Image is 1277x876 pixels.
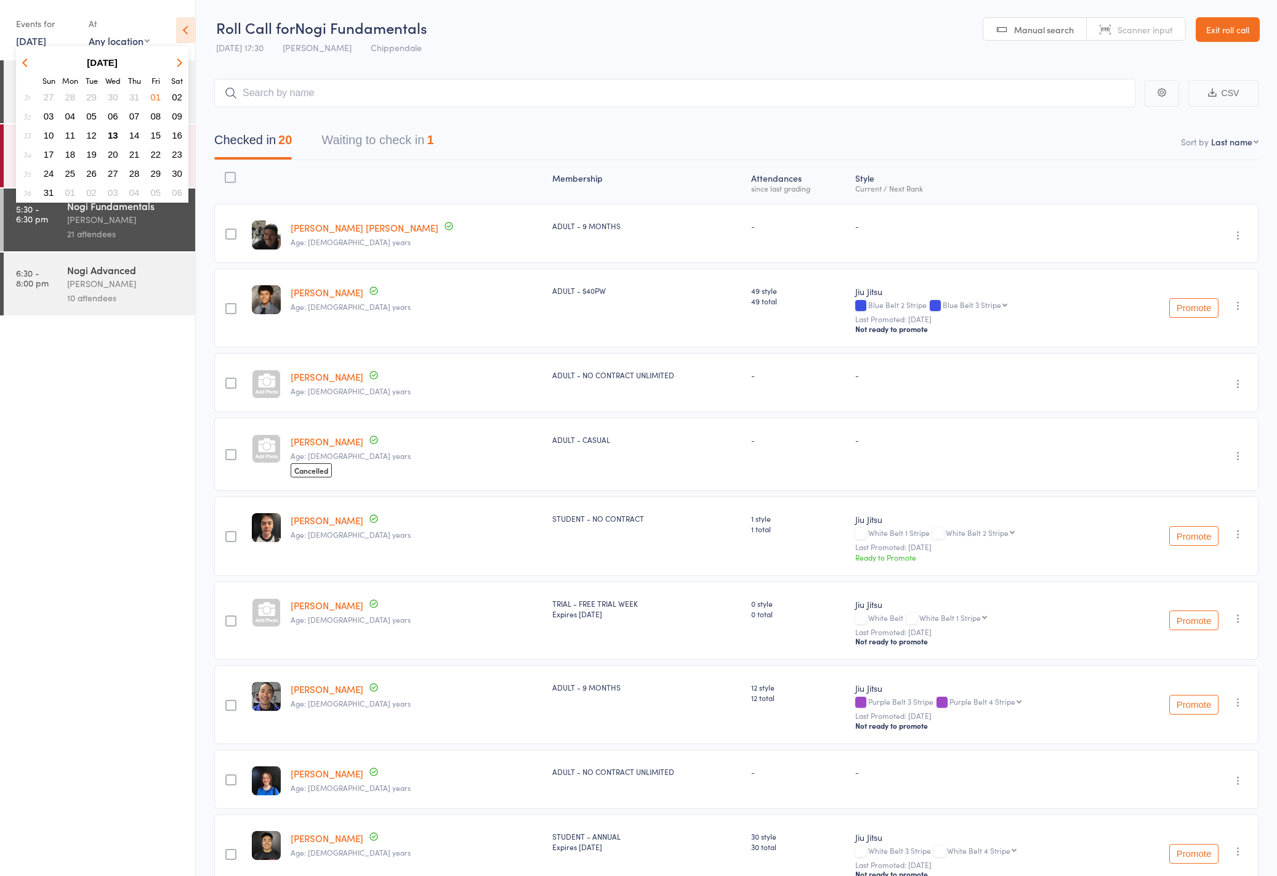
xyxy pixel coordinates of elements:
span: 05 [86,111,97,121]
small: Sunday [42,75,55,86]
div: - [751,434,845,445]
span: 17 [44,149,54,160]
span: 31 [44,187,54,198]
div: - [751,766,845,777]
button: 30 [103,89,123,105]
span: Age: [DEMOGRAPHIC_DATA] years [291,237,411,247]
small: Last Promoted: [DATE] [855,712,1111,720]
button: 08 [147,108,166,124]
span: 31 [129,92,140,102]
small: Last Promoted: [DATE] [855,543,1111,551]
span: Nogi Fundamentals [295,17,427,38]
div: ADULT - NO CONTRACT UNLIMITED [552,370,741,380]
span: 25 [65,168,76,179]
div: Style [850,166,1116,198]
span: 12 [86,130,97,140]
span: Age: [DEMOGRAPHIC_DATA] years [291,782,411,793]
div: ADULT - $40PW [552,285,741,296]
span: 16 [172,130,182,140]
span: 29 [86,92,97,102]
button: Promote [1169,526,1219,546]
span: 03 [108,187,118,198]
span: 30 [108,92,118,102]
button: 23 [167,146,187,163]
button: Checked in20 [214,127,292,160]
a: 12:00 -1:00 pmFundamentals[PERSON_NAME]9 attendees [4,124,195,187]
span: 15 [151,130,161,140]
button: 15 [147,127,166,144]
a: [PERSON_NAME] [291,370,363,383]
a: 6:30 -8:00 pmNogi Advanced[PERSON_NAME]10 attendees [4,253,195,315]
button: CSV [1188,80,1259,107]
button: 28 [61,89,80,105]
button: 31 [39,184,58,201]
div: Jiu Jitsu [855,598,1111,610]
span: [DATE] 17:30 [216,41,264,54]
button: 30 [167,165,187,182]
button: 21 [125,146,144,163]
button: 04 [125,184,144,201]
div: Last name [1211,136,1252,148]
button: 27 [103,165,123,182]
div: Nogi Fundamentals [67,199,185,213]
small: Saturday [171,75,183,86]
button: 09 [167,108,187,124]
div: White Belt 2 Stripe [946,529,1009,537]
span: Age: [DEMOGRAPHIC_DATA] years [291,450,411,461]
span: Roll Call for [216,17,295,38]
img: image1746693941.png [252,766,281,795]
div: since last grading [751,184,845,192]
input: Search by name [214,79,1135,107]
button: 02 [82,184,101,201]
div: Nogi Advanced [67,263,185,277]
span: Scanner input [1118,23,1173,36]
button: 14 [125,127,144,144]
div: Not ready to promote [855,324,1111,334]
a: [PERSON_NAME] [PERSON_NAME] [291,221,438,234]
div: Jiu Jitsu [855,682,1111,694]
label: Sort by [1181,136,1209,148]
span: Age: [DEMOGRAPHIC_DATA] years [291,847,411,858]
div: At [89,14,150,34]
span: 49 style [751,285,845,296]
span: 03 [44,111,54,121]
span: 23 [172,149,182,160]
button: 17 [39,146,58,163]
button: 22 [147,146,166,163]
button: 04 [61,108,80,124]
span: 12 total [751,692,845,703]
div: Any location [89,34,150,47]
button: Promote [1169,298,1219,318]
span: 14 [129,130,140,140]
div: Jiu Jitsu [855,831,1111,843]
span: 01 [151,92,161,102]
button: 29 [82,89,101,105]
div: STUDENT - NO CONTRACT [552,513,741,524]
a: Exit roll call [1196,17,1260,42]
span: 07 [129,111,140,121]
div: Purple Belt 3 Stripe [855,697,1111,708]
button: 28 [125,165,144,182]
span: Age: [DEMOGRAPHIC_DATA] years [291,301,411,312]
div: White Belt 1 Stripe [855,529,1111,539]
span: Manual search [1014,23,1074,36]
span: 06 [172,187,182,198]
span: Age: [DEMOGRAPHIC_DATA] years [291,698,411,708]
div: Current / Next Rank [855,184,1111,192]
a: [PERSON_NAME] [291,832,363,845]
img: image1748936378.png [252,513,281,542]
span: 28 [129,168,140,179]
span: 49 total [751,296,845,306]
span: 21 [129,149,140,160]
div: White Belt [855,614,1111,624]
span: Cancelled [291,463,332,477]
div: 10 attendees [67,291,185,305]
div: Ready to Promote [855,552,1111,562]
button: 13 [103,127,123,144]
button: 29 [147,165,166,182]
em: 32 [23,112,31,121]
span: 09 [172,111,182,121]
div: - [751,370,845,380]
a: [PERSON_NAME] [291,767,363,780]
span: 1 style [751,513,845,524]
